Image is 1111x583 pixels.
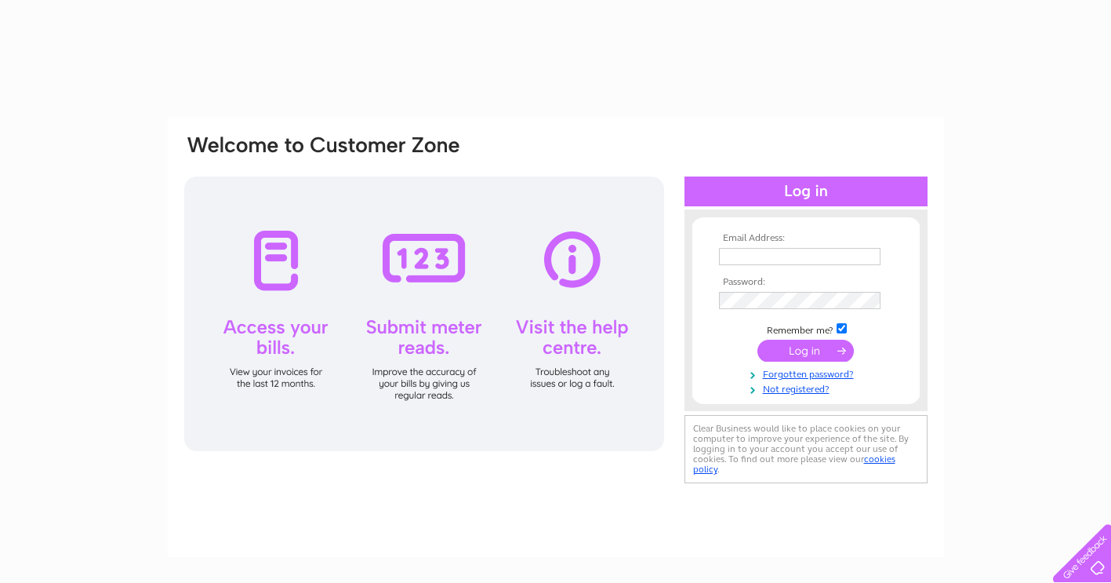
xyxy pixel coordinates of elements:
[757,340,854,362] input: Submit
[684,415,928,483] div: Clear Business would like to place cookies on your computer to improve your experience of the sit...
[715,321,897,337] td: Remember me?
[715,277,897,288] th: Password:
[715,233,897,244] th: Email Address:
[719,381,897,395] a: Not registered?
[693,454,895,475] a: cookies policy
[719,366,897,381] a: Forgotten password?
